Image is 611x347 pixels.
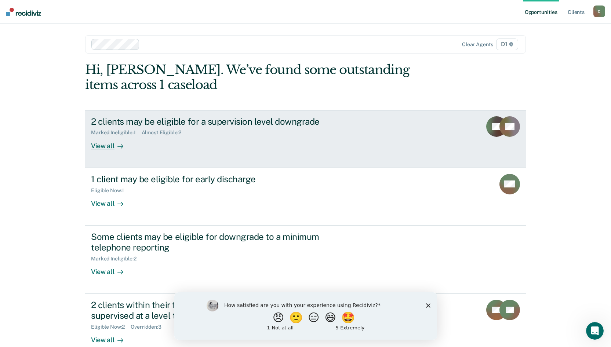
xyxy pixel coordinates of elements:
[91,116,349,127] div: 2 clients may be eligible for a supervision level downgrade
[85,110,526,168] a: 2 clients may be eligible for a supervision level downgradeMarked Ineligible:1Almost Eligible:2Vi...
[91,330,132,344] div: View all
[142,129,188,136] div: Almost Eligible : 2
[85,226,526,294] a: Some clients may be eligible for downgrade to a minimum telephone reportingMarked Ineligible:2Vie...
[85,62,438,92] div: Hi, [PERSON_NAME]. We’ve found some outstanding items across 1 caseload
[91,256,142,262] div: Marked Ineligible : 2
[462,41,493,48] div: Clear agents
[131,324,167,330] div: Overridden : 3
[91,187,130,194] div: Eligible Now : 1
[586,322,604,340] iframe: Intercom live chat
[6,8,41,16] img: Recidiviz
[91,231,349,253] div: Some clients may be eligible for downgrade to a minimum telephone reporting
[91,136,132,150] div: View all
[91,174,349,185] div: 1 client may be eligible for early discharge
[91,262,132,276] div: View all
[85,168,526,226] a: 1 client may be eligible for early dischargeEligible Now:1View all
[496,39,518,50] span: D1
[174,292,437,340] iframe: Survey by Kim from Recidiviz
[593,6,605,17] button: C
[91,324,131,330] div: Eligible Now : 2
[91,193,132,208] div: View all
[91,129,141,136] div: Marked Ineligible : 1
[91,300,349,321] div: 2 clients within their first 6 months of supervision are being supervised at a level that does no...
